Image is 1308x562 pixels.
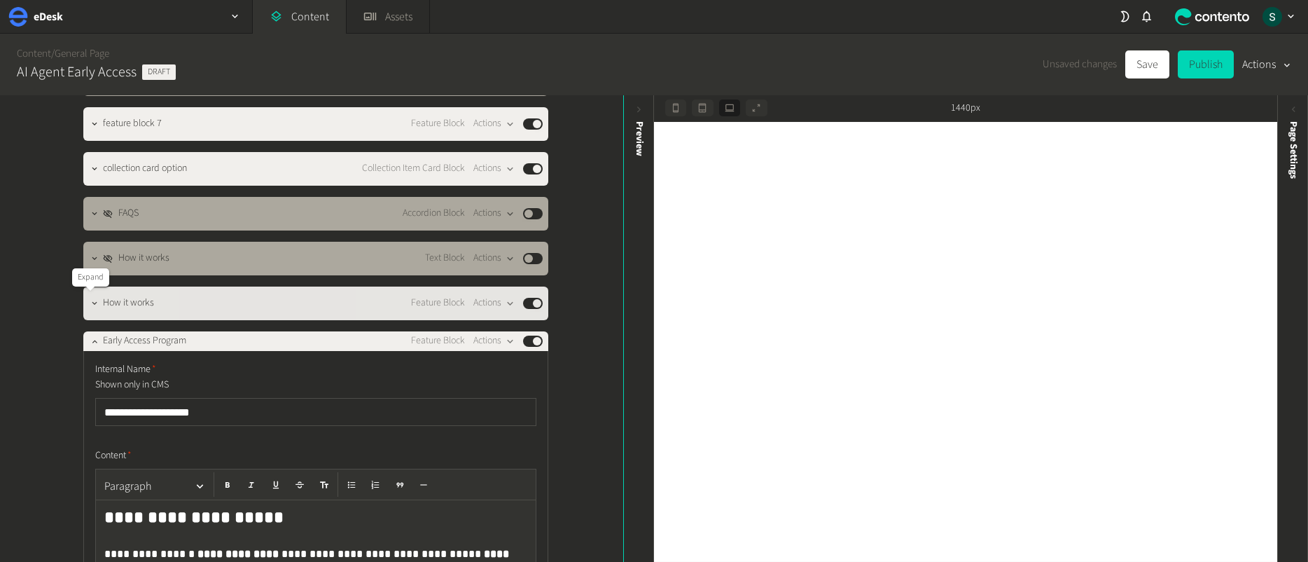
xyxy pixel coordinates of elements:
button: Actions [473,205,515,222]
img: eDesk [8,7,28,27]
span: 1440px [951,101,980,116]
button: Actions [473,250,515,267]
span: Early Access Program [103,334,186,348]
div: Preview [632,121,647,156]
span: Collection Item Card Block [362,161,465,176]
span: collection card option [103,161,187,176]
button: Actions [1242,50,1291,78]
a: Content [17,46,51,61]
button: Save [1125,50,1169,78]
span: How it works [103,296,154,310]
span: Internal Name [95,362,156,377]
span: FAQS [118,206,139,221]
button: Actions [473,295,515,312]
span: How it works [118,251,169,266]
button: Paragraph [99,472,211,500]
span: Feature Block [411,116,465,131]
span: Text Block [425,251,465,266]
h2: eDesk [34,8,63,25]
span: / [51,46,55,61]
a: General Page [55,46,109,61]
span: Feature Block [411,296,465,310]
img: Sarah Grady [1262,7,1282,27]
span: Unsaved changes [1043,57,1117,73]
button: Actions [473,116,515,132]
button: Actions [473,333,515,350]
h2: AI Agent Early Access [17,62,137,83]
button: Actions [473,160,515,177]
p: Shown only in CMS [95,377,414,392]
div: Expand [72,268,109,287]
button: Publish [1178,50,1234,78]
span: feature block 7 [103,116,162,131]
span: Accordion Block [403,206,465,221]
span: Page Settings [1286,121,1301,179]
span: Feature Block [411,334,465,348]
span: Draft [142,64,176,80]
span: Content [95,448,132,463]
